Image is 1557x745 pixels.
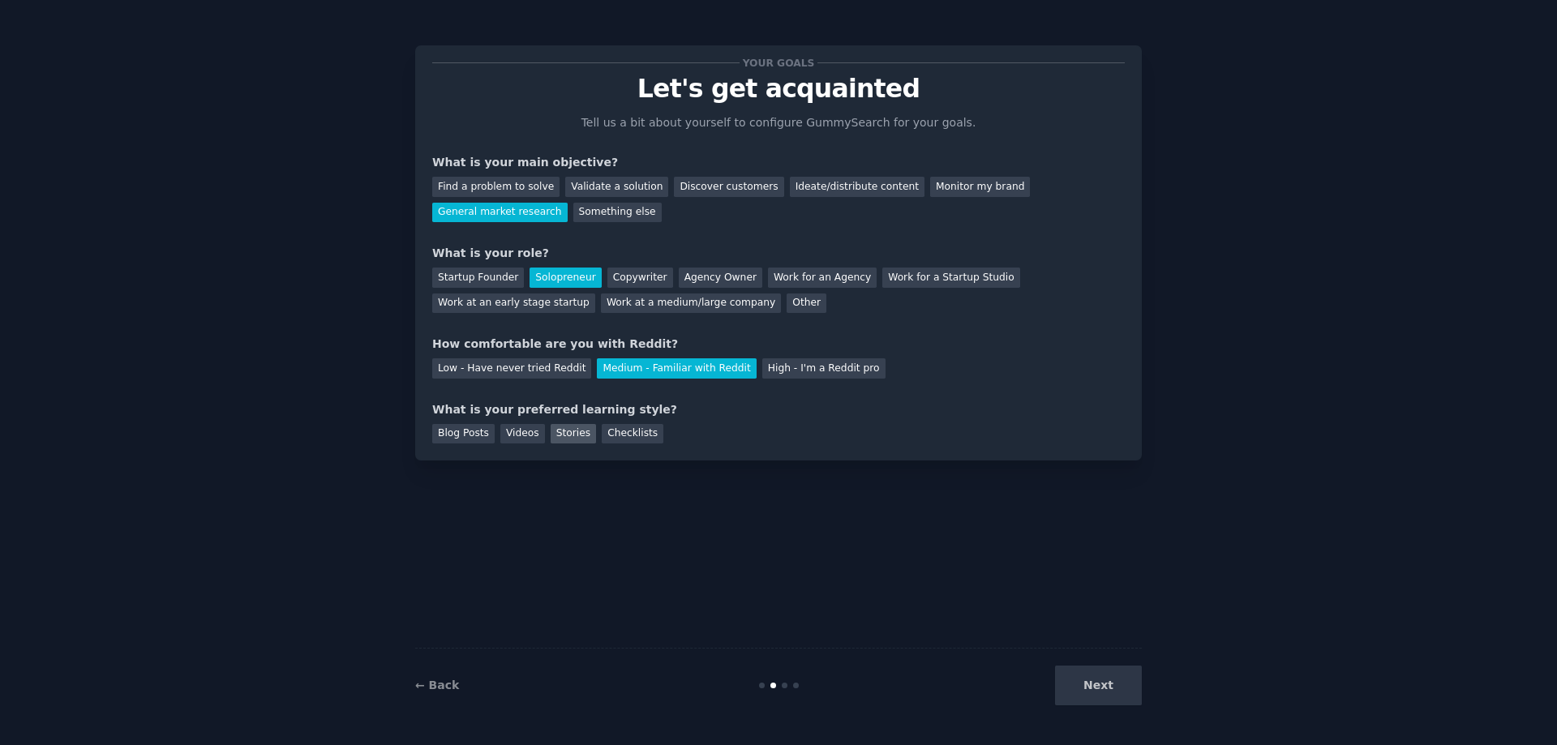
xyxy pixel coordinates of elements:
[679,268,762,288] div: Agency Owner
[574,114,983,131] p: Tell us a bit about yourself to configure GummySearch for your goals.
[432,245,1125,262] div: What is your role?
[597,358,756,379] div: Medium - Familiar with Reddit
[432,336,1125,353] div: How comfortable are you with Reddit?
[432,177,560,197] div: Find a problem to solve
[930,177,1030,197] div: Monitor my brand
[601,293,781,314] div: Work at a medium/large company
[432,358,591,379] div: Low - Have never tried Reddit
[768,268,877,288] div: Work for an Agency
[607,268,673,288] div: Copywriter
[432,293,595,314] div: Work at an early stage startup
[432,268,524,288] div: Startup Founder
[602,424,663,444] div: Checklists
[573,203,662,223] div: Something else
[787,293,826,314] div: Other
[432,203,568,223] div: General market research
[551,424,596,444] div: Stories
[790,177,924,197] div: Ideate/distribute content
[530,268,601,288] div: Solopreneur
[740,54,817,71] span: Your goals
[500,424,545,444] div: Videos
[432,424,495,444] div: Blog Posts
[674,177,783,197] div: Discover customers
[762,358,886,379] div: High - I'm a Reddit pro
[432,154,1125,171] div: What is your main objective?
[432,75,1125,103] p: Let's get acquainted
[565,177,668,197] div: Validate a solution
[432,401,1125,418] div: What is your preferred learning style?
[882,268,1019,288] div: Work for a Startup Studio
[415,679,459,691] a: ← Back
